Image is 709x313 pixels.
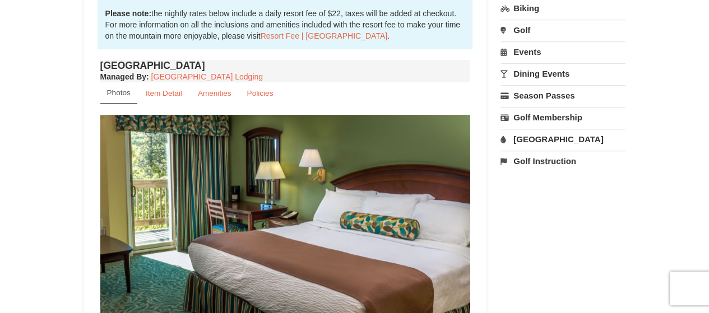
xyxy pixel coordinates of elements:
a: Golf Membership [501,107,625,128]
small: Amenities [198,89,231,97]
small: Photos [107,88,131,97]
a: [GEOGRAPHIC_DATA] Lodging [151,72,263,81]
strong: : [100,72,149,81]
small: Policies [247,89,273,97]
a: Golf [501,20,625,40]
a: Dining Events [501,63,625,84]
small: Item Detail [146,89,182,97]
a: [GEOGRAPHIC_DATA] [501,129,625,150]
a: Golf Instruction [501,151,625,171]
a: Resort Fee | [GEOGRAPHIC_DATA] [261,31,387,40]
strong: Please note: [105,9,151,18]
a: Amenities [191,82,239,104]
a: Season Passes [501,85,625,106]
a: Events [501,41,625,62]
a: Policies [239,82,280,104]
a: Item Detail [138,82,189,104]
span: Managed By [100,72,146,81]
a: Photos [100,82,137,104]
h4: [GEOGRAPHIC_DATA] [100,60,470,71]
